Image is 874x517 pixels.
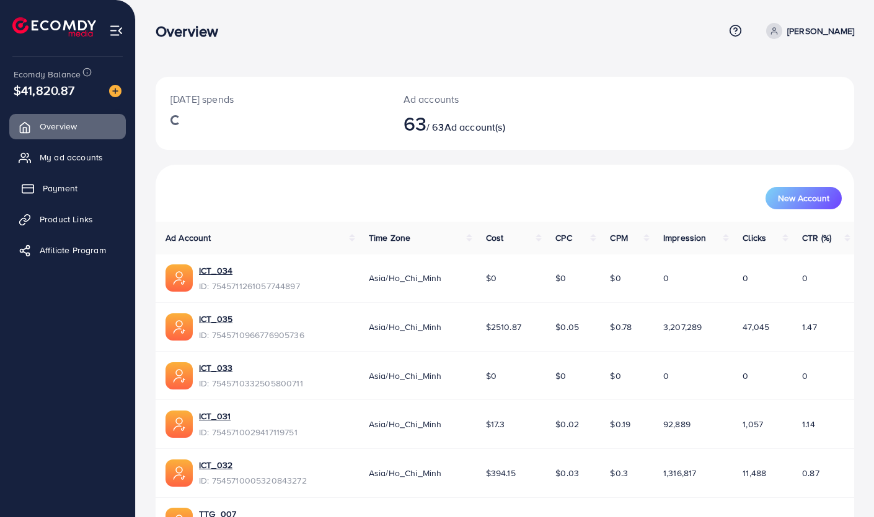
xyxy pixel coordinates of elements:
img: ic-ads-acc.e4c84228.svg [166,313,193,341]
span: 11,488 [743,467,766,479]
span: Asia/Ho_Chi_Minh [369,467,442,479]
span: $0.03 [555,467,579,479]
a: [PERSON_NAME] [761,23,854,39]
span: CPC [555,232,572,244]
span: $0.19 [610,418,630,430]
h2: / 63 [404,111,549,135]
span: $0 [486,272,497,284]
span: 1.47 [802,321,817,333]
span: ID: 7545710029417119751 [199,426,298,438]
span: $41,820.87 [14,81,75,99]
h3: Overview [156,22,228,40]
a: ICT_033 [199,362,232,374]
span: CTR (%) [802,232,831,244]
span: Clicks [743,232,766,244]
span: 3,207,289 [663,321,702,333]
span: 0.87 [802,467,819,479]
span: 1.14 [802,418,815,430]
span: $2510.87 [486,321,521,333]
span: ID: 7545710332505800711 [199,377,303,389]
span: $17.3 [486,418,505,430]
span: 63 [404,109,426,137]
a: Product Links [9,207,126,232]
span: $0.02 [555,418,579,430]
span: Overview [40,120,77,133]
span: $0 [555,272,566,284]
span: 47,045 [743,321,769,333]
span: 0 [663,370,669,382]
a: Payment [9,176,126,201]
a: Affiliate Program [9,238,126,263]
span: $0.05 [555,321,579,333]
span: CPM [610,232,627,244]
a: Overview [9,114,126,139]
span: Asia/Ho_Chi_Minh [369,321,442,333]
span: $0 [486,370,497,382]
iframe: Chat [821,461,865,508]
a: ICT_031 [199,410,231,422]
img: image [109,85,121,97]
span: ID: 7545711261057744897 [199,280,300,292]
span: $0.3 [610,467,628,479]
button: New Account [766,187,842,209]
span: $394.15 [486,467,516,479]
span: 0 [802,272,808,284]
span: Ad account(s) [444,120,505,134]
img: logo [12,17,96,37]
img: ic-ads-acc.e4c84228.svg [166,362,193,389]
span: Impression [663,232,707,244]
a: ICT_032 [199,459,232,471]
span: $0 [610,272,620,284]
span: 92,889 [663,418,691,430]
p: [DATE] spends [170,92,374,106]
span: Payment [43,182,77,194]
img: ic-ads-acc.e4c84228.svg [166,459,193,487]
a: ICT_035 [199,313,232,325]
span: Ad Account [166,232,211,244]
span: 1,057 [743,418,763,430]
span: New Account [778,194,829,202]
p: Ad accounts [404,92,549,106]
span: ID: 7545710966776905736 [199,329,304,341]
span: 0 [802,370,808,382]
img: menu [109,24,123,38]
span: 0 [743,370,748,382]
span: 1,316,817 [663,467,696,479]
a: ICT_034 [199,264,232,277]
span: 0 [663,272,669,284]
span: Ecomdy Balance [14,68,81,80]
span: Asia/Ho_Chi_Minh [369,272,442,284]
span: Cost [486,232,504,244]
a: My ad accounts [9,145,126,170]
span: Asia/Ho_Chi_Minh [369,370,442,382]
p: [PERSON_NAME] [787,24,854,38]
span: $0.78 [610,321,632,333]
img: ic-ads-acc.e4c84228.svg [166,411,193,438]
span: Time Zone [369,232,410,244]
img: ic-ads-acc.e4c84228.svg [166,264,193,292]
span: Asia/Ho_Chi_Minh [369,418,442,430]
span: 0 [743,272,748,284]
span: $0 [555,370,566,382]
span: My ad accounts [40,151,103,163]
span: ID: 7545710005320843272 [199,474,307,487]
span: Affiliate Program [40,244,106,256]
span: Product Links [40,213,93,225]
span: $0 [610,370,620,382]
